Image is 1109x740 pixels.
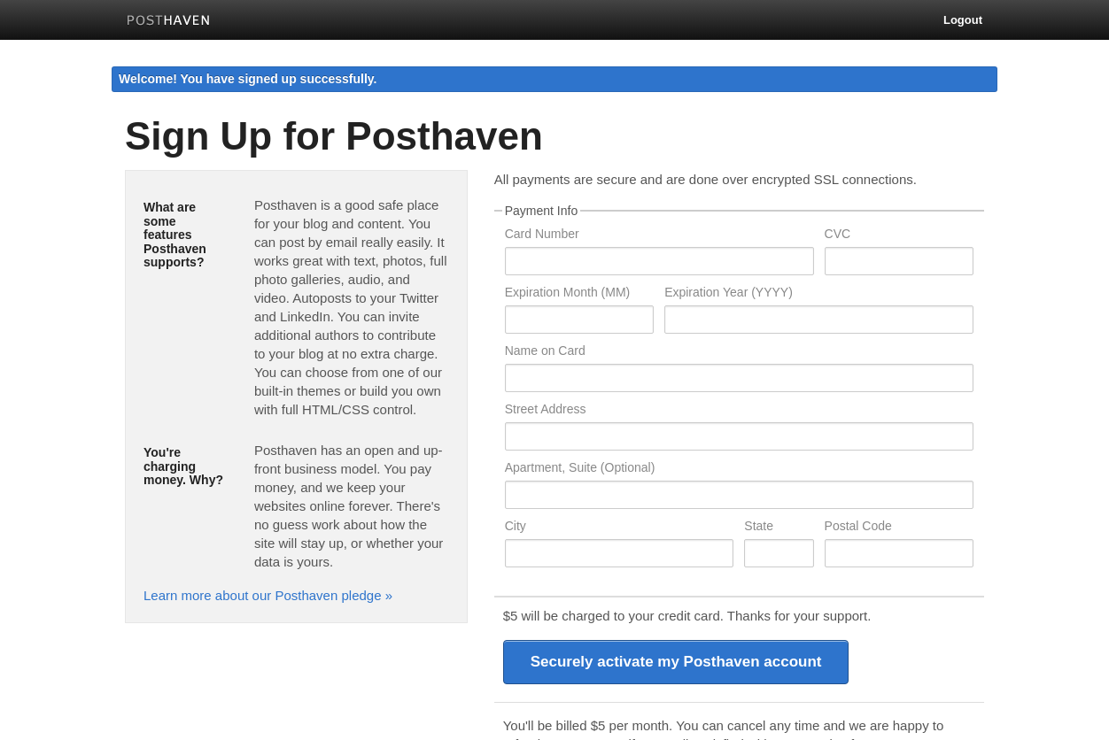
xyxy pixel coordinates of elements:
[112,66,997,92] div: Welcome! You have signed up successfully.
[125,115,984,158] h1: Sign Up for Posthaven
[505,227,814,244] label: Card Number
[503,606,975,625] p: $5 will be charged to your credit card. Thanks for your support.
[505,520,734,536] label: City
[502,204,581,217] legend: Payment Info
[505,344,973,361] label: Name on Card
[254,196,449,419] p: Posthaven is a good safe place for your blog and content. You can post by email really easily. It...
[494,170,984,189] p: All payments are secure and are done over encrypted SSL connections.
[825,520,973,536] label: Postal Code
[825,227,973,244] label: CVC
[505,461,973,478] label: Apartment, Suite (Optional)
[744,520,813,536] label: State
[127,15,211,28] img: Posthaven-bar
[254,441,449,571] p: Posthaven has an open and up-front business model. You pay money, and we keep your websites onlin...
[143,201,228,269] h5: What are some features Posthaven supports?
[664,286,973,303] label: Expiration Year (YYYY)
[505,286,654,303] label: Expiration Month (MM)
[143,446,228,487] h5: You're charging money. Why?
[503,640,849,684] input: Securely activate my Posthaven account
[143,588,392,603] a: Learn more about our Posthaven pledge »
[505,403,973,420] label: Street Address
